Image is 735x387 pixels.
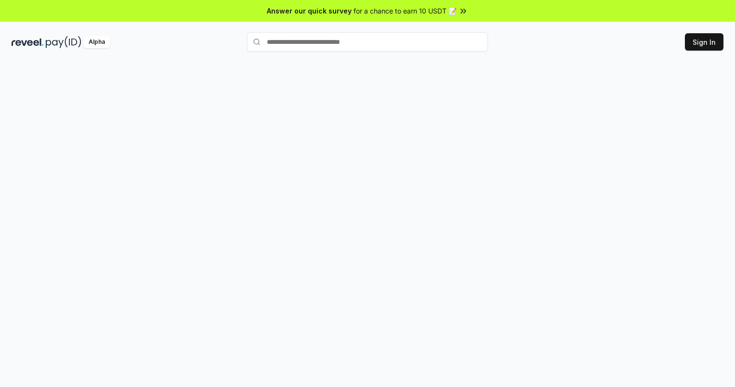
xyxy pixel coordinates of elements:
img: reveel_dark [12,36,44,48]
div: Alpha [83,36,110,48]
span: for a chance to earn 10 USDT 📝 [354,6,457,16]
button: Sign In [685,33,723,51]
img: pay_id [46,36,81,48]
span: Answer our quick survey [267,6,352,16]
